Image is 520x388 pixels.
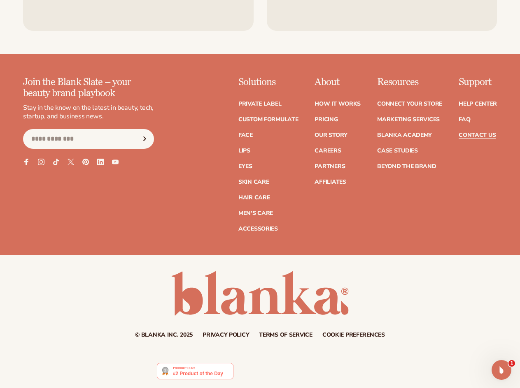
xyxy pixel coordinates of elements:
p: Resources [377,77,442,88]
a: Connect your store [377,101,442,107]
img: Blanka - Start a beauty or cosmetic line in under 5 minutes | Product Hunt [157,363,233,379]
a: Partners [315,164,345,169]
a: Privacy policy [203,332,249,338]
a: Cookie preferences [322,332,385,338]
a: Eyes [238,164,252,169]
a: Pricing [315,117,338,122]
a: Accessories [238,226,278,232]
a: Men's Care [238,210,273,216]
a: Careers [315,148,341,154]
a: FAQ [459,117,470,122]
a: Help Center [459,101,497,107]
iframe: Customer reviews powered by Trustpilot [240,363,363,384]
span: 1 [508,360,515,367]
a: Blanka Academy [377,132,432,138]
p: Solutions [238,77,298,88]
a: Our Story [315,132,347,138]
a: How It Works [315,101,361,107]
a: Affiliates [315,179,346,185]
p: Join the Blank Slate – your beauty brand playbook [23,77,154,99]
a: Terms of service [259,332,312,338]
a: Beyond the brand [377,164,436,169]
small: © Blanka Inc. 2025 [135,331,193,339]
p: About [315,77,361,88]
a: Marketing services [377,117,440,122]
a: Contact Us [459,132,496,138]
p: Stay in the know on the latest in beauty, tech, startup, and business news. [23,104,154,121]
button: Subscribe [135,129,154,149]
a: Face [238,132,253,138]
a: Custom formulate [238,117,298,122]
iframe: Intercom live chat [492,360,511,380]
a: Case Studies [377,148,418,154]
a: Private label [238,101,281,107]
p: Support [459,77,497,88]
a: Hair Care [238,195,270,201]
a: Lips [238,148,250,154]
a: Skin Care [238,179,269,185]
